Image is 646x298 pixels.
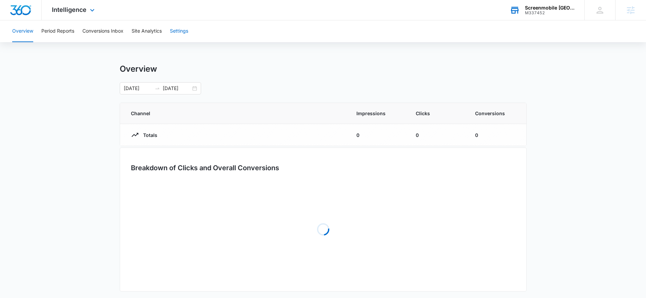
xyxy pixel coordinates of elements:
[155,86,160,91] span: swap-right
[132,20,162,42] button: Site Analytics
[52,6,86,13] span: Intelligence
[41,20,74,42] button: Period Reports
[416,110,459,117] span: Clicks
[155,86,160,91] span: to
[163,85,191,92] input: End date
[525,5,574,11] div: account name
[525,11,574,15] div: account id
[348,124,408,146] td: 0
[82,20,123,42] button: Conversions Inbox
[120,64,157,74] h1: Overview
[408,124,467,146] td: 0
[170,20,188,42] button: Settings
[467,124,526,146] td: 0
[12,20,33,42] button: Overview
[124,85,152,92] input: Start date
[131,163,279,173] h3: Breakdown of Clicks and Overall Conversions
[131,110,340,117] span: Channel
[356,110,399,117] span: Impressions
[475,110,515,117] span: Conversions
[139,132,157,139] p: Totals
